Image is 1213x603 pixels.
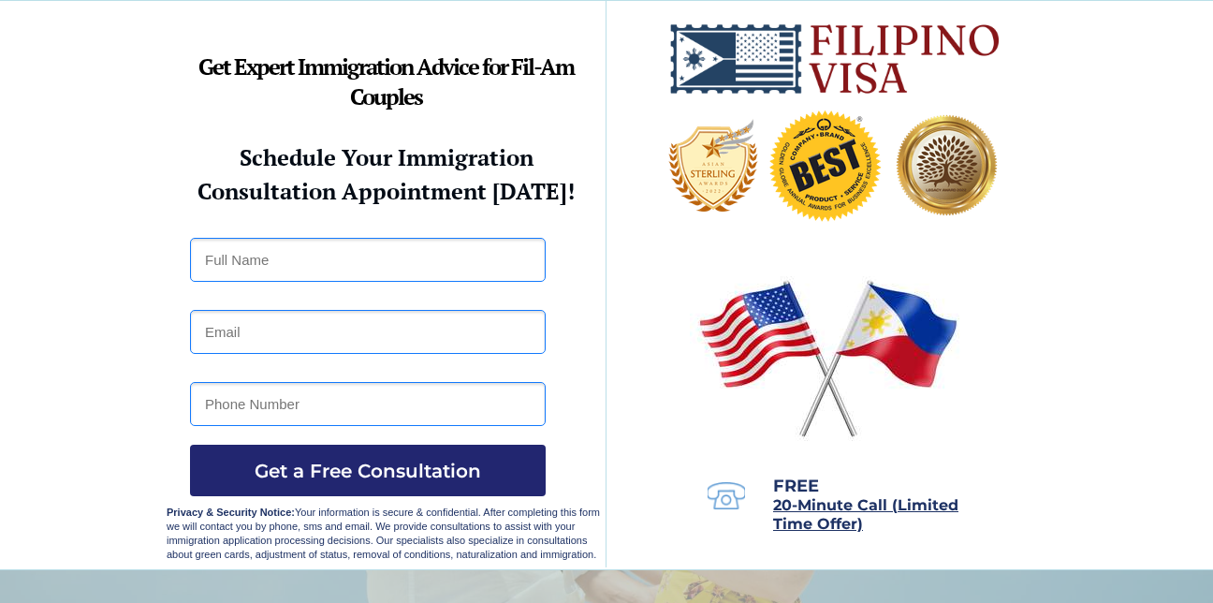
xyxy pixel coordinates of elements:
[198,51,574,111] strong: Get Expert Immigration Advice for Fil-Am Couples
[773,498,958,532] a: 20-Minute Call (Limited Time Offer)
[190,310,546,354] input: Email
[240,142,533,172] strong: Schedule Your Immigration
[167,507,295,518] strong: Privacy & Security Notice:
[190,382,546,426] input: Phone Number
[190,445,546,496] button: Get a Free Consultation
[197,176,575,206] strong: Consultation Appointment [DATE]!
[773,476,819,496] span: FREE
[773,496,958,533] span: 20-Minute Call (Limited Time Offer)
[190,460,546,482] span: Get a Free Consultation
[190,238,546,282] input: Full Name
[167,507,600,560] span: Your information is secure & confidential. After completing this form we will contact you by phon...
